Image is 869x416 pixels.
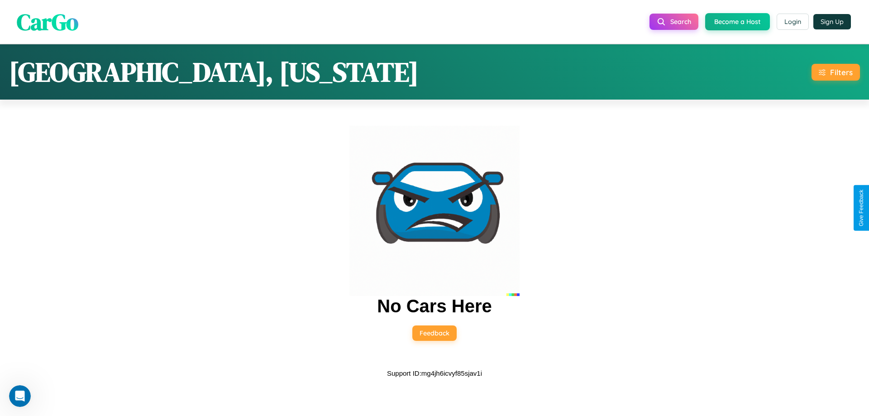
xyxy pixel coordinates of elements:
button: Search [649,14,698,30]
button: Feedback [412,325,457,341]
div: Filters [830,67,853,77]
h2: No Cars Here [377,296,492,316]
img: car [349,126,520,296]
span: CarGo [17,6,78,37]
h1: [GEOGRAPHIC_DATA], [US_STATE] [9,53,419,91]
div: Give Feedback [858,190,864,226]
button: Filters [812,64,860,81]
button: Login [777,14,809,30]
iframe: Intercom live chat [9,385,31,407]
p: Support ID: mg4jh6icvyf85sjav1i [387,367,482,379]
button: Become a Host [705,13,770,30]
button: Sign Up [813,14,851,29]
span: Search [670,18,691,26]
